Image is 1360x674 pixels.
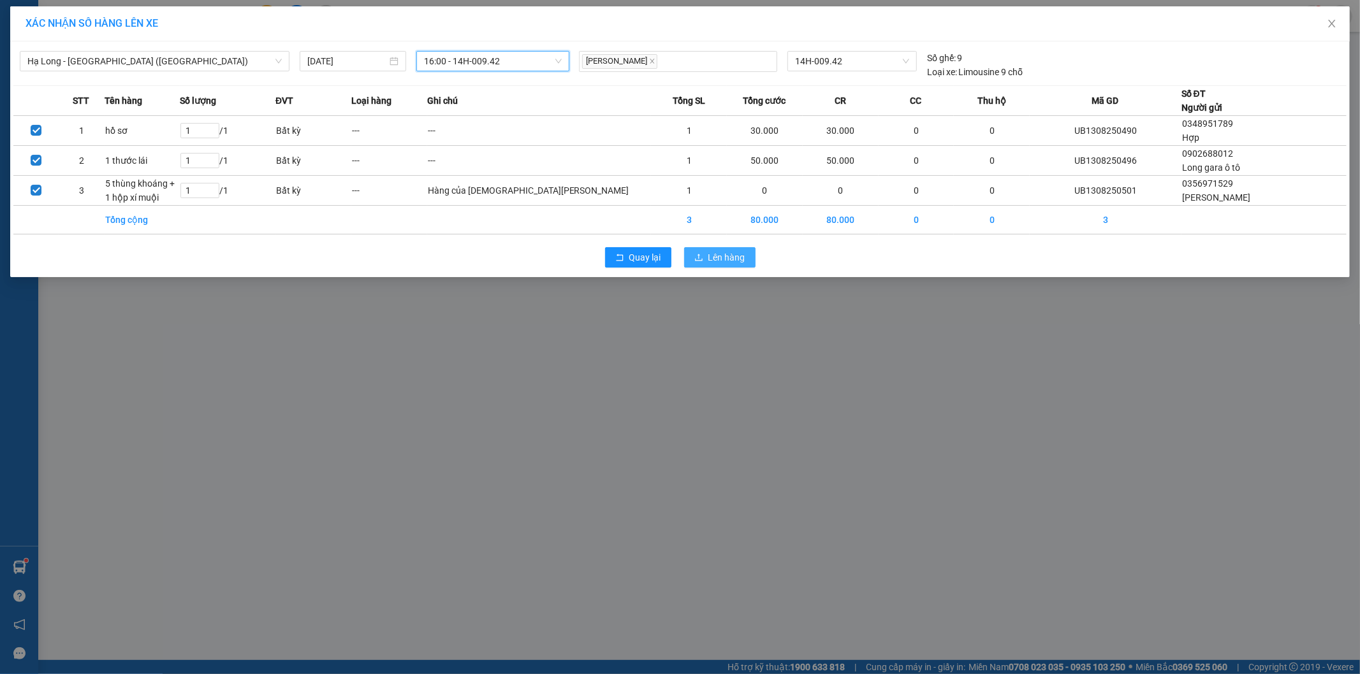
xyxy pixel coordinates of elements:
[1314,6,1350,42] button: Close
[954,146,1030,176] td: 0
[803,146,879,176] td: 50.000
[651,206,727,234] td: 3
[27,52,282,71] span: Hạ Long - Hà Nội (Hàng hóa)
[275,94,293,108] span: ĐVT
[59,176,104,206] td: 3
[351,94,391,108] span: Loại hàng
[1182,118,1233,129] span: 0348951789
[954,206,1030,234] td: 0
[803,116,879,146] td: 30.000
[795,52,909,71] span: 14H-009.42
[727,176,803,206] td: 0
[649,58,655,64] span: close
[424,52,562,71] span: 16:00 - 14H-009.42
[879,176,954,206] td: 0
[1182,148,1233,159] span: 0902688012
[803,206,879,234] td: 80.000
[727,116,803,146] td: 30.000
[1327,18,1337,29] span: close
[427,176,652,206] td: Hàng của [DEMOGRAPHIC_DATA][PERSON_NAME]
[105,94,142,108] span: Tên hàng
[180,176,275,206] td: / 1
[427,146,652,176] td: ---
[927,65,957,79] span: Loại xe:
[26,17,158,29] span: XÁC NHẬN SỐ HÀNG LÊN XE
[15,48,136,71] strong: 024 3236 3236 -
[59,116,104,146] td: 1
[673,94,705,108] span: Tổng SL
[605,247,671,268] button: rollbackQuay lại
[743,94,786,108] span: Tổng cước
[1181,87,1222,115] div: Số ĐT Người gửi
[684,247,756,268] button: uploadLên hàng
[835,94,846,108] span: CR
[1030,206,1181,234] td: 3
[1182,178,1233,189] span: 0356971529
[105,176,180,206] td: 5 thùng khoáng + 1 hộp xí muội
[1030,116,1181,146] td: UB1308250490
[879,206,954,234] td: 0
[35,60,136,82] strong: 0888 827 827 - 0848 827 827
[22,6,128,34] strong: Công ty TNHH Phúc Xuyên
[14,37,136,82] span: Gửi hàng [GEOGRAPHIC_DATA]: Hotline:
[275,176,351,206] td: Bất kỳ
[1182,162,1240,173] span: Long gara ô tô
[351,146,427,176] td: ---
[803,176,879,206] td: 0
[927,65,1023,79] div: Limousine 9 chỗ
[105,146,180,176] td: 1 thước lái
[307,54,387,68] input: 13/08/2025
[954,116,1030,146] td: 0
[651,176,727,206] td: 1
[20,85,131,119] span: Gửi hàng Hạ Long: Hotline:
[954,176,1030,206] td: 0
[180,146,275,176] td: / 1
[1182,133,1199,143] span: Hợp
[927,51,956,65] span: Số ghế:
[879,116,954,146] td: 0
[629,250,661,264] span: Quay lại
[727,206,803,234] td: 80.000
[351,176,427,206] td: ---
[879,146,954,176] td: 0
[927,51,963,65] div: 9
[1030,176,1181,206] td: UB1308250501
[1092,94,1119,108] span: Mã GD
[977,94,1006,108] span: Thu hộ
[73,94,89,108] span: STT
[615,253,624,263] span: rollback
[427,116,652,146] td: ---
[694,253,703,263] span: upload
[105,206,180,234] td: Tổng cộng
[651,146,727,176] td: 1
[105,116,180,146] td: hồ sơ
[708,250,745,264] span: Lên hàng
[582,54,657,69] span: [PERSON_NAME]
[275,146,351,176] td: Bất kỳ
[427,94,458,108] span: Ghi chú
[727,146,803,176] td: 50.000
[180,94,216,108] span: Số lượng
[1182,192,1250,203] span: [PERSON_NAME]
[275,116,351,146] td: Bất kỳ
[910,94,922,108] span: CC
[1030,146,1181,176] td: UB1308250496
[180,116,275,146] td: / 1
[59,146,104,176] td: 2
[351,116,427,146] td: ---
[651,116,727,146] td: 1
